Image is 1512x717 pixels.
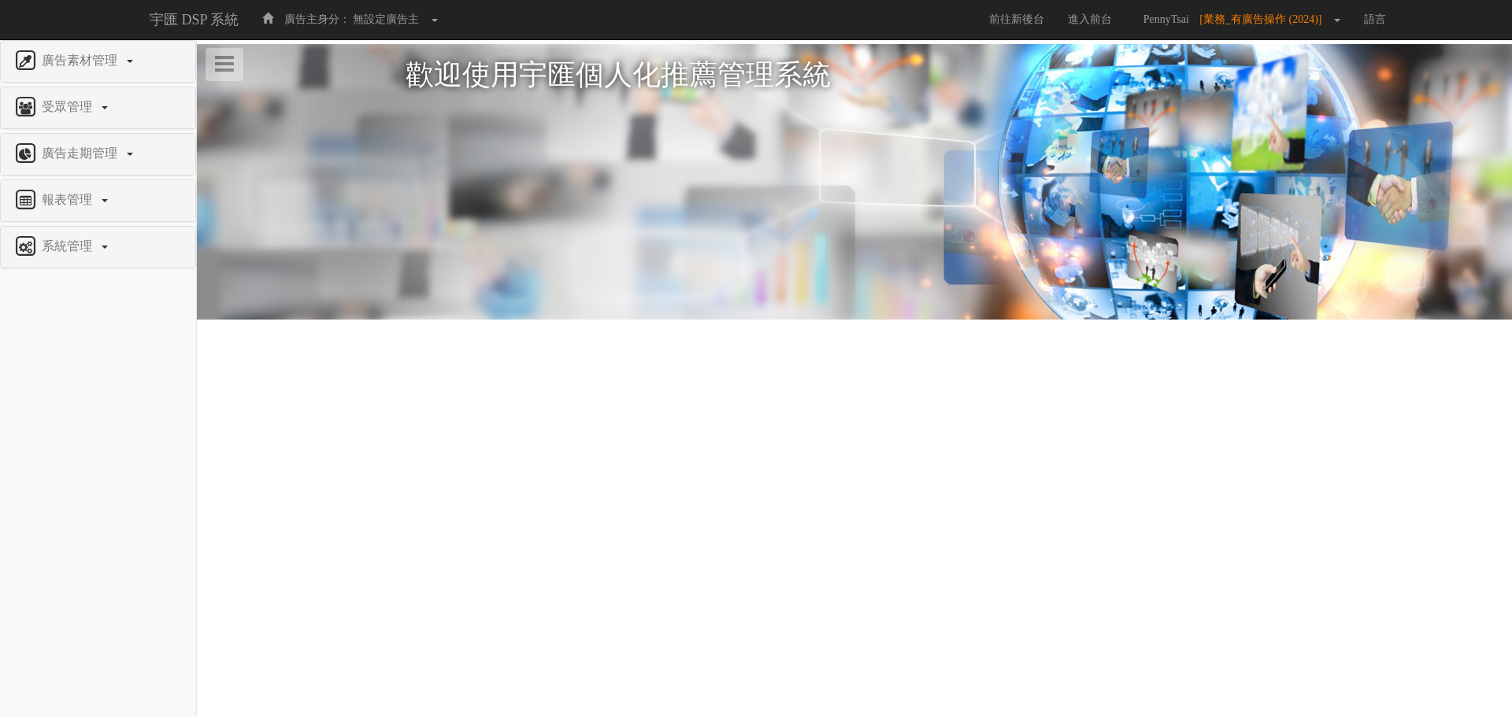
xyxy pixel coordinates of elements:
[38,193,100,206] span: 報表管理
[406,60,1303,91] h1: 歡迎使用宇匯個人化推薦管理系統
[284,13,350,25] span: 廣告主身分：
[353,13,419,25] span: 無設定廣告主
[38,239,100,253] span: 系統管理
[38,146,125,160] span: 廣告走期管理
[38,100,100,113] span: 受眾管理
[13,49,183,74] a: 廣告素材管理
[13,188,183,213] a: 報表管理
[1136,13,1197,25] span: PennyTsai
[1199,13,1329,25] span: [業務_有廣告操作 (2024)]
[13,95,183,120] a: 受眾管理
[38,54,125,67] span: 廣告素材管理
[13,142,183,167] a: 廣告走期管理
[13,235,183,260] a: 系統管理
